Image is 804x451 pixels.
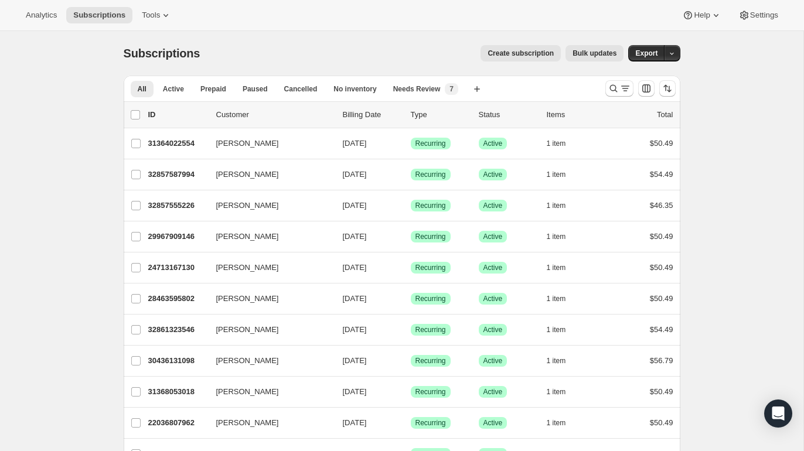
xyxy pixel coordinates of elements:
[628,45,665,61] button: Export
[650,325,673,334] span: $54.49
[73,11,125,20] span: Subscriptions
[343,418,367,427] span: [DATE]
[148,324,207,336] p: 32861323546
[148,197,673,214] div: 32857555226[PERSON_NAME][DATE]SuccessRecurringSuccessActive1 item$46.35
[565,45,624,61] button: Bulk updates
[148,228,673,245] div: 29967909146[PERSON_NAME][DATE]SuccessRecurringSuccessActive1 item$50.49
[209,196,326,215] button: [PERSON_NAME]
[148,169,207,180] p: 32857587994
[547,170,566,179] span: 1 item
[675,7,728,23] button: Help
[483,325,503,334] span: Active
[148,259,673,276] div: 24713167130[PERSON_NAME][DATE]SuccessRecurringSuccessActive1 item$50.49
[547,418,566,428] span: 1 item
[650,387,673,396] span: $50.49
[483,170,503,179] span: Active
[209,134,326,153] button: [PERSON_NAME]
[148,262,207,274] p: 24713167130
[216,169,279,180] span: [PERSON_NAME]
[483,232,503,241] span: Active
[343,201,367,210] span: [DATE]
[138,84,147,94] span: All
[148,135,673,152] div: 31364022554[PERSON_NAME][DATE]SuccessRecurringSuccessActive1 item$50.49
[216,417,279,429] span: [PERSON_NAME]
[573,49,616,58] span: Bulk updates
[547,353,579,369] button: 1 item
[209,414,326,432] button: [PERSON_NAME]
[547,139,566,148] span: 1 item
[694,11,710,20] span: Help
[638,80,655,97] button: Customize table column order and visibility
[343,109,401,121] p: Billing Date
[635,49,657,58] span: Export
[148,384,673,400] div: 31368053018[PERSON_NAME][DATE]SuccessRecurringSuccessActive1 item$50.49
[483,418,503,428] span: Active
[547,197,579,214] button: 1 item
[483,387,503,397] span: Active
[659,80,676,97] button: Sort the results
[200,84,226,94] span: Prepaid
[216,355,279,367] span: [PERSON_NAME]
[415,356,446,365] span: Recurring
[209,351,326,370] button: [PERSON_NAME]
[209,289,326,308] button: [PERSON_NAME]
[650,201,673,210] span: $46.35
[124,47,200,60] span: Subscriptions
[468,81,486,97] button: Create new view
[415,418,446,428] span: Recurring
[148,200,207,211] p: 32857555226
[547,232,566,241] span: 1 item
[343,356,367,365] span: [DATE]
[547,263,566,272] span: 1 item
[547,109,605,121] div: Items
[216,138,279,149] span: [PERSON_NAME]
[547,387,566,397] span: 1 item
[650,418,673,427] span: $50.49
[209,227,326,246] button: [PERSON_NAME]
[148,353,673,369] div: 30436131098[PERSON_NAME][DATE]SuccessRecurringSuccessActive1 item$56.79
[216,200,279,211] span: [PERSON_NAME]
[415,294,446,303] span: Recurring
[547,135,579,152] button: 1 item
[216,262,279,274] span: [PERSON_NAME]
[547,322,579,338] button: 1 item
[650,170,673,179] span: $54.49
[731,7,785,23] button: Settings
[284,84,318,94] span: Cancelled
[764,399,792,428] div: Open Intercom Messenger
[650,232,673,241] span: $50.49
[479,109,537,121] p: Status
[343,325,367,334] span: [DATE]
[650,356,673,365] span: $56.79
[209,165,326,184] button: [PERSON_NAME]
[650,139,673,148] span: $50.49
[148,231,207,242] p: 29967909146
[148,109,673,121] div: IDCustomerBilling DateTypeStatusItemsTotal
[547,228,579,245] button: 1 item
[415,232,446,241] span: Recurring
[148,109,207,121] p: ID
[243,84,268,94] span: Paused
[415,139,446,148] span: Recurring
[547,166,579,183] button: 1 item
[483,294,503,303] span: Active
[148,386,207,398] p: 31368053018
[26,11,57,20] span: Analytics
[19,7,64,23] button: Analytics
[488,49,554,58] span: Create subscription
[216,231,279,242] span: [PERSON_NAME]
[333,84,376,94] span: No inventory
[415,170,446,179] span: Recurring
[411,109,469,121] div: Type
[216,324,279,336] span: [PERSON_NAME]
[547,415,579,431] button: 1 item
[148,291,673,307] div: 28463595802[PERSON_NAME][DATE]SuccessRecurringSuccessActive1 item$50.49
[415,325,446,334] span: Recurring
[163,84,184,94] span: Active
[209,258,326,277] button: [PERSON_NAME]
[148,415,673,431] div: 22036807962[PERSON_NAME][DATE]SuccessRecurringSuccessActive1 item$50.49
[216,293,279,305] span: [PERSON_NAME]
[343,170,367,179] span: [DATE]
[343,263,367,272] span: [DATE]
[209,320,326,339] button: [PERSON_NAME]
